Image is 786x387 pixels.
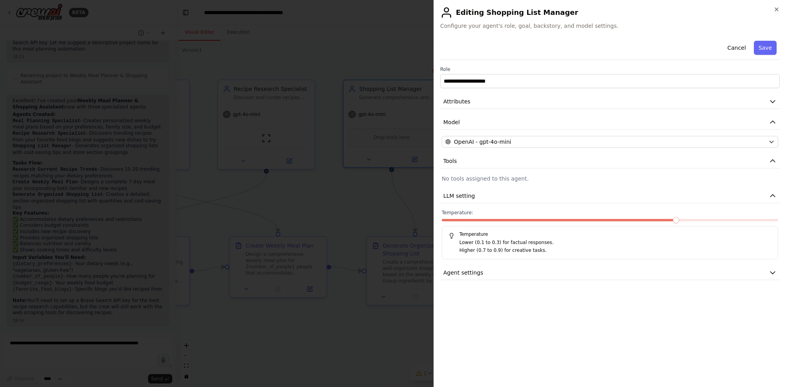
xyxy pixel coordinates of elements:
button: LLM setting [440,189,780,203]
span: Agent settings [443,269,483,277]
p: Lower (0.1 to 0.3) for factual responses. [459,239,772,247]
span: Configure your agent's role, goal, backstory, and model settings. [440,22,780,30]
h5: Temperature [448,231,772,237]
button: Agent settings [440,266,780,280]
span: Attributes [443,98,470,105]
span: Temperature: [442,210,473,216]
span: Model [443,118,460,126]
button: Save [754,41,777,55]
button: Tools [440,154,780,168]
button: Model [440,115,780,130]
button: OpenAI - gpt-4o-mini [442,136,778,148]
button: Attributes [440,94,780,109]
span: LLM setting [443,192,475,200]
label: Role [440,66,780,72]
p: No tools assigned to this agent. [442,175,778,183]
h2: Editing Shopping List Manager [440,6,780,19]
span: OpenAI - gpt-4o-mini [454,138,511,146]
button: Cancel [723,41,750,55]
span: Tools [443,157,457,165]
p: Higher (0.7 to 0.9) for creative tasks. [459,247,772,255]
